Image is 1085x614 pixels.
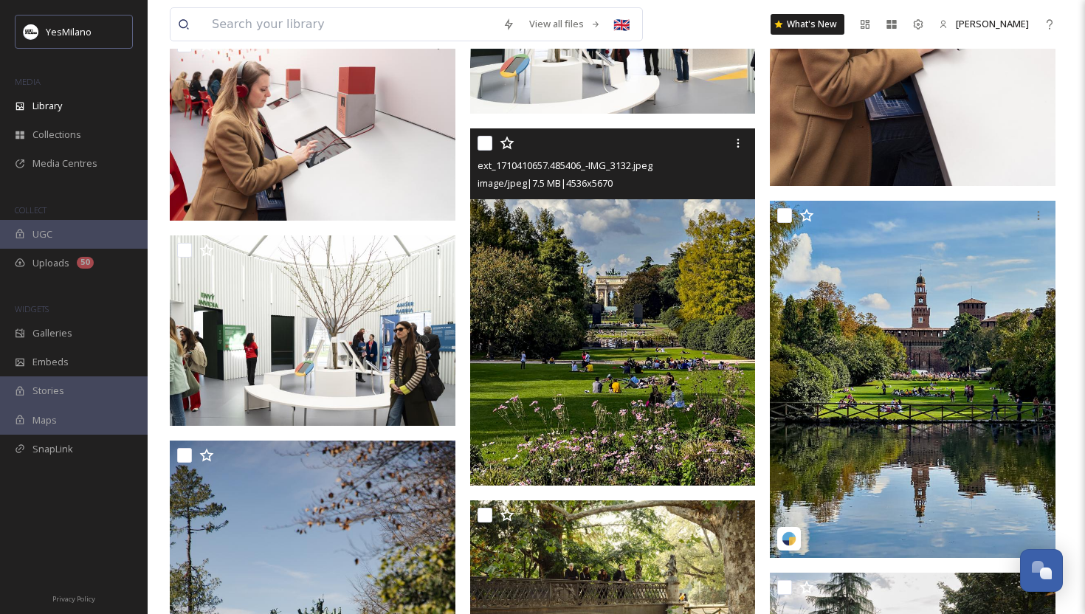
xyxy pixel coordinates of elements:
span: UGC [32,227,52,241]
div: 50 [77,257,94,269]
a: [PERSON_NAME] [931,10,1036,38]
span: Media Centres [32,156,97,170]
img: Logo%20YesMilano%40150x.png [24,24,38,39]
img: ext_1710410657.485406_-IMG_3132.jpeg [470,128,756,486]
a: View all files [522,10,608,38]
span: WIDGETS [15,303,49,314]
span: Embeds [32,355,69,369]
span: YesMilano [46,25,92,38]
div: 🇬🇧 [608,11,635,38]
span: Stories [32,384,64,398]
span: Uploads [32,256,69,270]
span: [PERSON_NAME] [956,17,1029,30]
input: Search your library [204,8,495,41]
span: Library [32,99,62,113]
span: ext_1710410657.485406_-IMG_3132.jpeg [478,159,652,172]
span: MEDIA [15,76,41,87]
span: Privacy Policy [52,594,95,604]
img: BAM_YesMilano_AnnaDellaBadia_07017.jpg [170,30,455,221]
img: snapsea-logo.png [782,531,796,546]
a: What's New [771,14,844,35]
span: Galleries [32,326,72,340]
span: Maps [32,413,57,427]
img: alessandro.bajo.iphoneography-0-1710346395247.jpg [770,201,1055,558]
a: Privacy Policy [52,589,95,607]
span: COLLECT [15,204,46,215]
span: SnapLink [32,442,73,456]
span: image/jpeg | 7.5 MB | 4536 x 5670 [478,176,613,190]
button: Open Chat [1020,549,1063,592]
span: Collections [32,128,81,142]
img: BAM_YesMilano_AnnaDellaBadia_06992.jpg [170,235,455,426]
